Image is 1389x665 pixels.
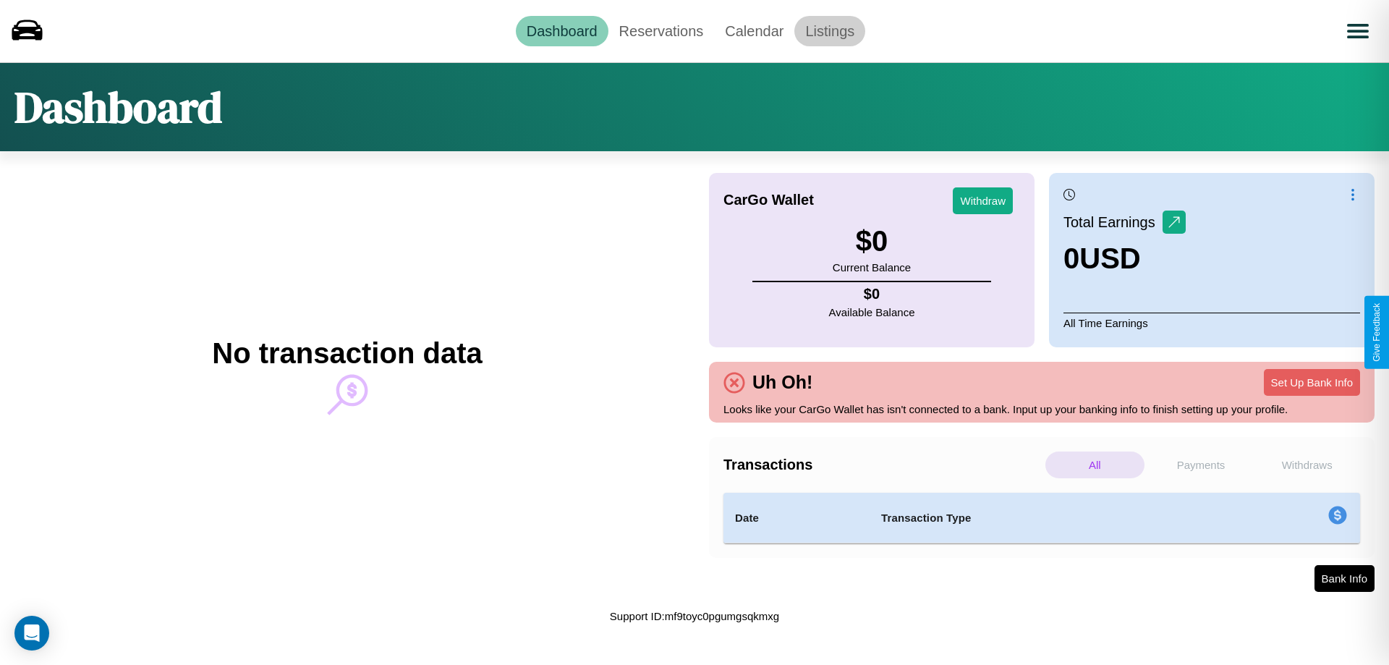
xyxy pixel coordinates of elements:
div: Give Feedback [1372,303,1382,362]
h4: Uh Oh! [745,372,820,393]
h4: Date [735,509,858,527]
p: Total Earnings [1063,209,1163,235]
h1: Dashboard [14,77,222,137]
h4: Transaction Type [881,509,1210,527]
p: Support ID: mf9toyc0pgumgsqkmxg [610,606,779,626]
p: Payments [1152,452,1251,478]
p: All Time Earnings [1063,313,1360,333]
p: All [1045,452,1144,478]
div: Open Intercom Messenger [14,616,49,651]
a: Listings [794,16,865,46]
a: Calendar [714,16,794,46]
p: Current Balance [833,258,911,277]
h4: CarGo Wallet [723,192,814,208]
button: Open menu [1338,11,1378,51]
a: Dashboard [516,16,608,46]
p: Looks like your CarGo Wallet has isn't connected to a bank. Input up your banking info to finish ... [723,399,1360,419]
p: Withdraws [1257,452,1356,478]
h2: No transaction data [212,337,482,370]
h3: 0 USD [1063,242,1186,275]
h4: $ 0 [829,286,915,302]
h3: $ 0 [833,225,911,258]
p: Available Balance [829,302,915,322]
a: Reservations [608,16,715,46]
button: Withdraw [953,187,1013,214]
table: simple table [723,493,1360,543]
button: Set Up Bank Info [1264,369,1360,396]
h4: Transactions [723,457,1042,473]
button: Bank Info [1314,565,1375,592]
